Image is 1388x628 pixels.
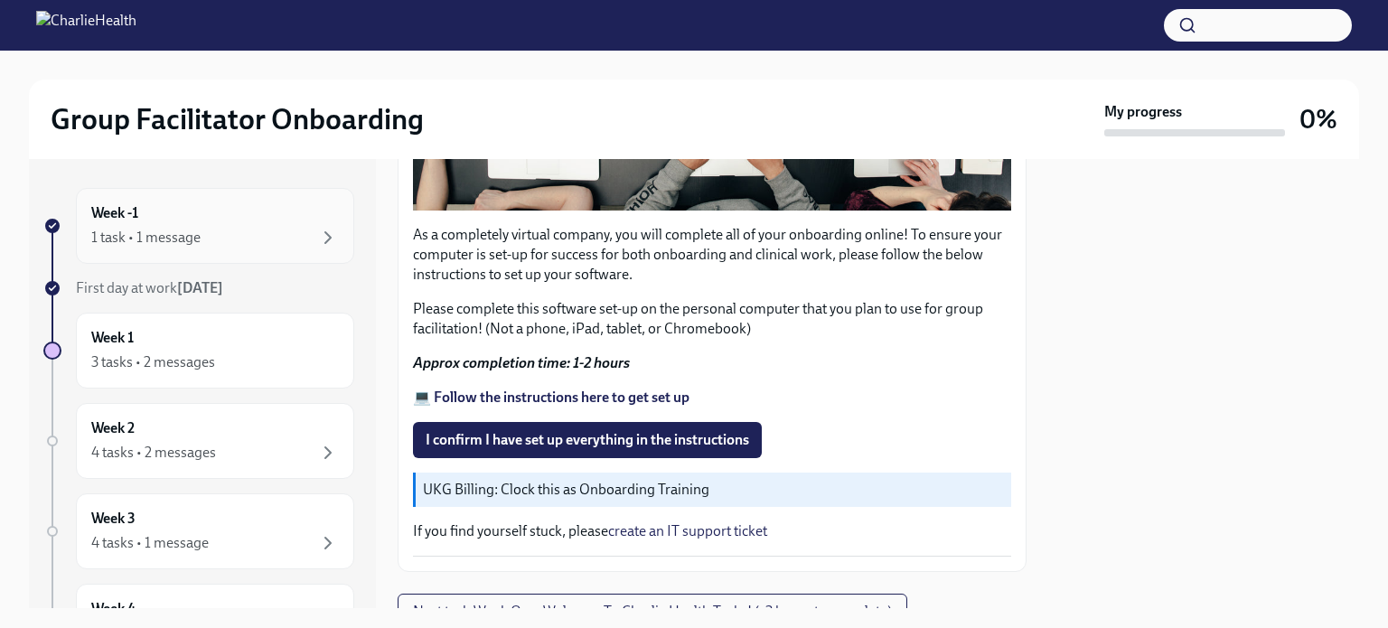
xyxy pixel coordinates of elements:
strong: My progress [1104,102,1182,122]
div: 4 tasks • 2 messages [91,443,216,463]
a: 💻 Follow the instructions here to get set up [413,389,689,406]
h3: 0% [1299,103,1337,136]
button: I confirm I have set up everything in the instructions [413,422,762,458]
h6: Week 4 [91,599,136,619]
span: I confirm I have set up everything in the instructions [426,431,749,449]
strong: Approx completion time: 1-2 hours [413,354,630,371]
h6: Week -1 [91,203,138,223]
a: Week 24 tasks • 2 messages [43,403,354,479]
p: If you find yourself stuck, please [413,521,1011,541]
strong: [DATE] [177,279,223,296]
span: Next task : Week One: Welcome To Charlie Health Tasks! (~3 hours to complete) [413,603,892,621]
div: 1 task • 1 message [91,228,201,248]
div: 3 tasks • 2 messages [91,352,215,372]
h2: Group Facilitator Onboarding [51,101,424,137]
p: UKG Billing: Clock this as Onboarding Training [423,480,1004,500]
h6: Week 2 [91,418,135,438]
div: 4 tasks • 1 message [91,533,209,553]
h6: Week 3 [91,509,136,529]
a: Week -11 task • 1 message [43,188,354,264]
p: As a completely virtual company, you will complete all of your onboarding online! To ensure your ... [413,225,1011,285]
span: First day at work [76,279,223,296]
h6: Week 1 [91,328,134,348]
a: Week 13 tasks • 2 messages [43,313,354,389]
img: CharlieHealth [36,11,136,40]
p: Please complete this software set-up on the personal computer that you plan to use for group faci... [413,299,1011,339]
a: Week 34 tasks • 1 message [43,493,354,569]
a: create an IT support ticket [608,522,767,539]
a: First day at work[DATE] [43,278,354,298]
